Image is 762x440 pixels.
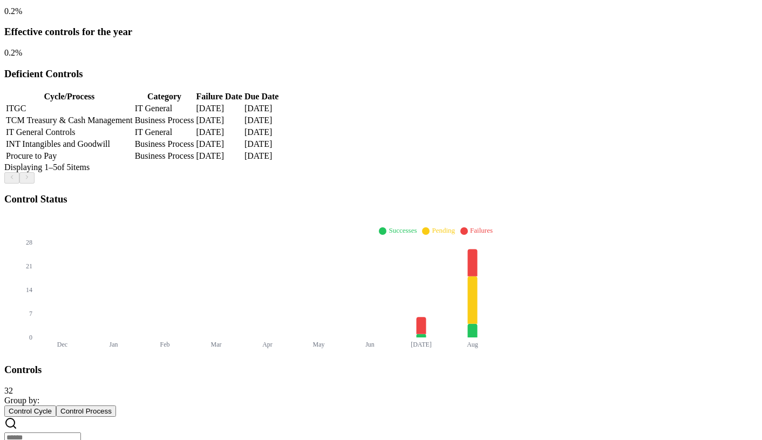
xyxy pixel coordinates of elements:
[262,341,273,348] tspan: Apr
[195,139,242,150] td: [DATE]
[5,139,133,150] td: INT Intangibles and Goodwill
[313,341,325,348] tspan: May
[134,139,195,150] td: Business Process
[4,68,758,80] h3: Deficient Controls
[134,103,195,114] td: IT General
[4,6,22,16] span: 0.2 %
[134,115,195,126] td: Business Process
[4,26,758,38] h3: Effective controls for the year
[432,226,455,234] span: Pending
[4,48,22,57] span: 0.2 %
[195,91,242,102] th: Failure Date
[5,103,133,114] td: ITGC
[244,139,280,150] td: [DATE]
[195,103,242,114] td: [DATE]
[26,286,32,294] tspan: 14
[5,115,133,126] td: TCM Treasury & Cash Management
[244,151,280,161] td: [DATE]
[57,341,67,348] tspan: Dec
[4,163,90,172] span: Displaying 1– 5 of 5 items
[470,226,493,234] span: Failures
[195,115,242,126] td: [DATE]
[411,341,432,348] tspan: [DATE]
[29,310,32,317] tspan: 7
[195,127,242,138] td: [DATE]
[5,127,133,138] td: IT General Controls
[134,91,195,102] th: Category
[26,262,32,270] tspan: 21
[365,341,375,348] tspan: Jun
[244,127,280,138] td: [DATE]
[110,341,118,348] tspan: Jan
[244,91,280,102] th: Due Date
[4,396,39,405] span: Group by:
[467,341,478,348] tspan: Aug
[5,91,133,102] th: Cycle/Process
[29,334,32,341] tspan: 0
[134,127,195,138] td: IT General
[5,151,133,161] td: Procure to Pay
[244,103,280,114] td: [DATE]
[4,364,758,376] h3: Controls
[195,151,242,161] td: [DATE]
[244,115,280,126] td: [DATE]
[389,226,417,234] span: Successes
[4,193,758,205] h3: Control Status
[56,405,116,417] button: Control Process
[4,386,13,395] span: 32
[26,239,32,246] tspan: 28
[160,341,170,348] tspan: Feb
[4,405,56,417] button: Control Cycle
[134,151,195,161] td: Business Process
[211,341,222,348] tspan: Mar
